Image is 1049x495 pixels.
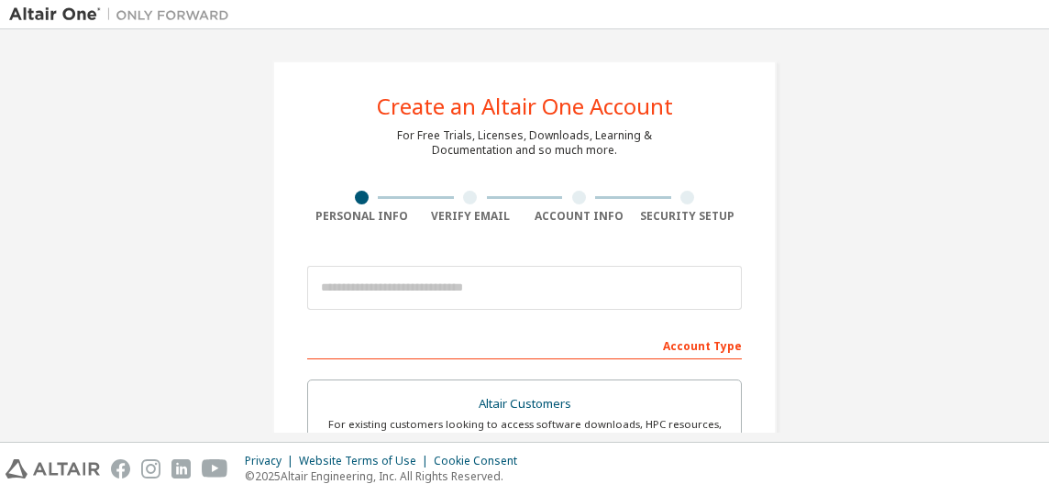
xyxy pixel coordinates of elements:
[434,454,528,468] div: Cookie Consent
[524,209,634,224] div: Account Info
[6,459,100,478] img: altair_logo.svg
[319,391,730,417] div: Altair Customers
[307,330,742,359] div: Account Type
[245,468,528,484] p: © 2025 Altair Engineering, Inc. All Rights Reserved.
[9,5,238,24] img: Altair One
[319,417,730,446] div: For existing customers looking to access software downloads, HPC resources, community, trainings ...
[245,454,299,468] div: Privacy
[171,459,191,478] img: linkedin.svg
[377,95,673,117] div: Create an Altair One Account
[202,459,228,478] img: youtube.svg
[307,209,416,224] div: Personal Info
[141,459,160,478] img: instagram.svg
[397,128,652,158] div: For Free Trials, Licenses, Downloads, Learning & Documentation and so much more.
[299,454,434,468] div: Website Terms of Use
[111,459,130,478] img: facebook.svg
[634,209,743,224] div: Security Setup
[416,209,525,224] div: Verify Email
